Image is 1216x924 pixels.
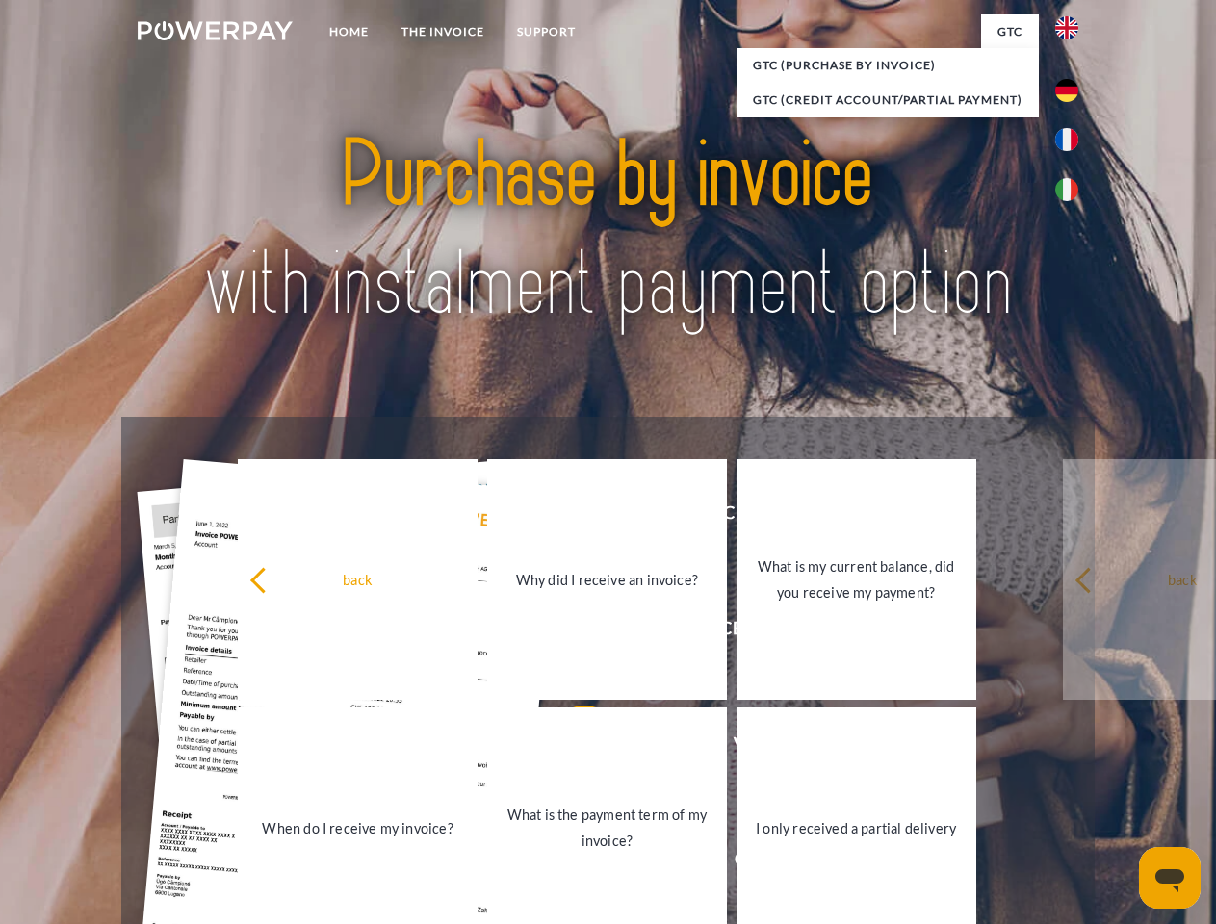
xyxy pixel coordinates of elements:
[249,566,466,592] div: back
[737,459,976,700] a: What is my current balance, did you receive my payment?
[385,14,501,49] a: THE INVOICE
[748,553,965,605] div: What is my current balance, did you receive my payment?
[499,566,715,592] div: Why did I receive an invoice?
[249,814,466,840] div: When do I receive my invoice?
[748,814,965,840] div: I only received a partial delivery
[1055,128,1078,151] img: fr
[138,21,293,40] img: logo-powerpay-white.svg
[313,14,385,49] a: Home
[1139,847,1201,909] iframe: Button to launch messaging window
[1055,16,1078,39] img: en
[981,14,1039,49] a: GTC
[1055,178,1078,201] img: it
[1055,79,1078,102] img: de
[737,48,1039,83] a: GTC (Purchase by invoice)
[737,83,1039,117] a: GTC (Credit account/partial payment)
[501,14,592,49] a: Support
[184,92,1032,369] img: title-powerpay_en.svg
[499,802,715,854] div: What is the payment term of my invoice?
